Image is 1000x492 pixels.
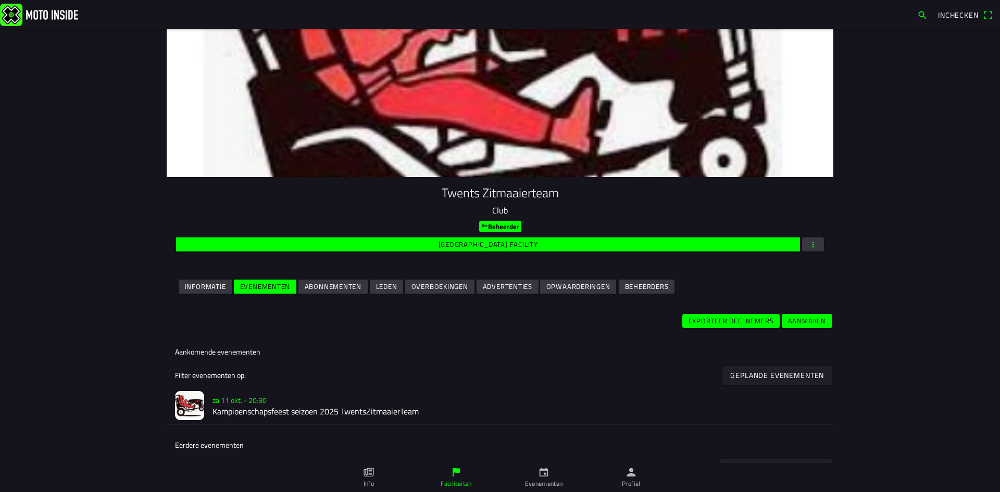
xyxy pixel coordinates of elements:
ion-button: [GEOGRAPHIC_DATA] facility [176,237,800,251]
ion-button: Aanmaken [782,314,832,328]
h1: Twents Zitmaaierteam [175,185,825,200]
ion-button: Leden [370,280,403,294]
ion-button: Exporteer deelnemers [682,314,780,328]
ion-label: Evenementen [525,479,563,488]
p: Club [175,204,825,217]
ion-label: Faciliteiten [441,479,471,488]
ion-label: Info [364,479,374,488]
ion-button: Advertenties [477,280,539,294]
ion-icon: key [481,222,488,229]
ion-label: Eerdere evenementen [175,439,244,450]
span: Inchecken [938,9,979,20]
ion-button: Beheerders [619,280,674,294]
ion-badge: Beheerder [479,221,521,232]
ion-label: Profiel [622,479,641,488]
ion-button: Overboekingen [405,280,474,294]
ion-label: Filter evenementen op: [175,370,246,381]
ion-text: za 11 okt. - 20:30 [213,395,267,406]
h2: Kampioenschapsfeest seizoen 2025 TwentsZitmaaierTeam [213,407,825,417]
ion-button: Informatie [179,280,232,294]
ion-button: Abonnementen [298,280,368,294]
ion-button: Evenementen [234,280,296,294]
ion-icon: paper [363,466,374,478]
a: Incheckenqr scanner [933,6,998,23]
ion-text: Geplande evenementen [731,371,824,379]
ion-icon: person [626,466,637,478]
ion-button: Opwaarderingen [540,280,616,294]
img: Q64ZTDhyUiaRHvaZ72GlsHQIyvLOgsUgZS6dcXa8.jpg [175,391,204,420]
ion-label: Aankomende evenementen [175,346,260,357]
a: search [912,6,933,23]
ion-icon: flag [451,466,462,478]
ion-icon: calendar [538,466,549,478]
